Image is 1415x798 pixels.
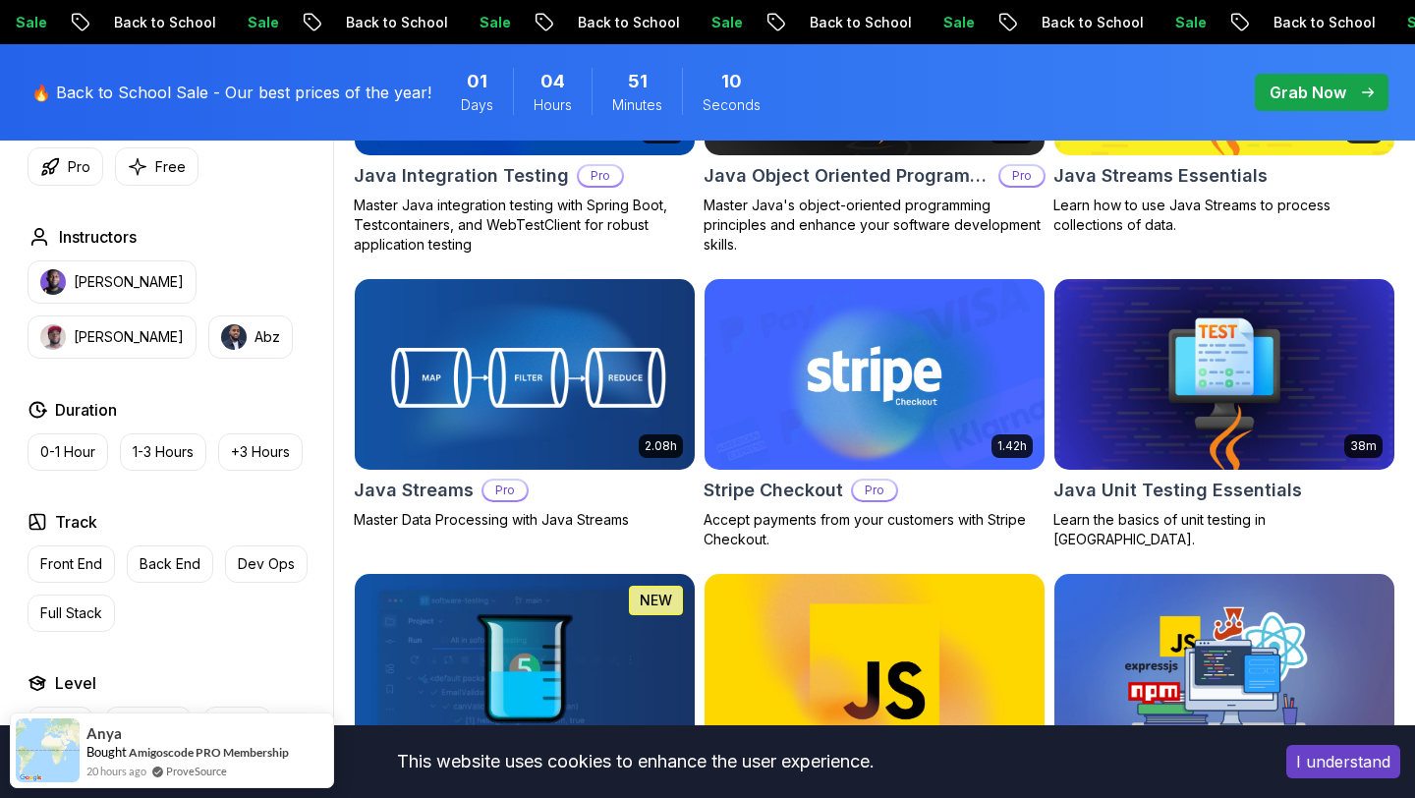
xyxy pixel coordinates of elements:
[1350,438,1377,454] p: 38m
[40,442,95,462] p: 0-1 Hour
[28,545,115,583] button: Front End
[31,81,431,104] p: 🔥 Back to School Sale - Our best prices of the year!
[55,398,117,422] h2: Duration
[155,157,186,177] p: Free
[500,13,563,32] p: Sale
[467,68,487,95] span: 1 Days
[721,68,742,95] span: 10 Seconds
[28,315,197,359] button: instructor img[PERSON_NAME]
[40,269,66,295] img: instructor img
[346,274,703,474] img: Java Streams card
[1053,278,1395,549] a: Java Unit Testing Essentials card38mJava Unit Testing EssentialsLearn the basics of unit testing ...
[703,95,761,115] span: Seconds
[221,324,247,350] img: instructor img
[1000,166,1044,186] p: Pro
[208,315,293,359] button: instructor imgAbz
[598,13,732,32] p: Back to School
[628,68,648,95] span: 51 Minutes
[1062,13,1196,32] p: Back to School
[28,260,197,304] button: instructor img[PERSON_NAME]
[354,162,569,190] h2: Java Integration Testing
[354,510,696,530] p: Master Data Processing with Java Streams
[268,13,331,32] p: Sale
[612,95,662,115] span: Minutes
[830,13,964,32] p: Back to School
[40,324,66,350] img: instructor img
[28,707,93,744] button: Junior
[1053,162,1268,190] h2: Java Streams Essentials
[1286,745,1400,778] button: Accept cookies
[40,554,102,574] p: Front End
[534,95,572,115] span: Hours
[705,279,1045,470] img: Stripe Checkout card
[1270,81,1346,104] p: Grab Now
[140,554,200,574] p: Back End
[28,433,108,471] button: 0-1 Hour
[704,196,1046,255] p: Master Java's object-oriented programming principles and enhance your software development skills.
[166,763,227,779] a: ProveSource
[74,327,184,347] p: [PERSON_NAME]
[483,481,527,500] p: Pro
[40,603,102,623] p: Full Stack
[704,477,843,504] h2: Stripe Checkout
[1053,510,1395,549] p: Learn the basics of unit testing in [GEOGRAPHIC_DATA].
[203,707,271,744] button: Senior
[86,763,146,779] span: 20 hours ago
[16,718,80,782] img: provesource social proof notification image
[645,438,677,454] p: 2.08h
[55,671,96,695] h2: Level
[1196,13,1259,32] p: Sale
[255,327,280,347] p: Abz
[129,745,289,760] a: Amigoscode PRO Membership
[1054,279,1394,470] img: Java Unit Testing Essentials card
[1053,196,1395,235] p: Learn how to use Java Streams to process collections of data.
[55,510,97,534] h2: Track
[705,574,1045,765] img: Javascript for Beginners card
[218,433,303,471] button: +3 Hours
[853,481,896,500] p: Pro
[354,196,696,255] p: Master Java integration testing with Spring Boot, Testcontainers, and WebTestClient for robust ap...
[28,595,115,632] button: Full Stack
[1054,574,1394,765] img: Javascript Mastery card
[732,13,795,32] p: Sale
[68,157,90,177] p: Pro
[231,442,290,462] p: +3 Hours
[1053,477,1302,504] h2: Java Unit Testing Essentials
[28,147,103,186] button: Pro
[59,225,137,249] h2: Instructors
[127,545,213,583] button: Back End
[36,13,99,32] p: Sale
[367,13,500,32] p: Back to School
[964,13,1027,32] p: Sale
[133,442,194,462] p: 1-3 Hours
[86,725,122,742] span: Anya
[225,545,308,583] button: Dev Ops
[135,13,268,32] p: Back to School
[115,147,198,186] button: Free
[354,278,696,530] a: Java Streams card2.08hJava StreamsProMaster Data Processing with Java Streams
[704,162,990,190] h2: Java Object Oriented Programming
[579,166,622,186] p: Pro
[74,272,184,292] p: [PERSON_NAME]
[238,554,295,574] p: Dev Ops
[640,591,672,610] p: NEW
[461,95,493,115] span: Days
[540,68,565,95] span: 4 Hours
[15,740,1257,783] div: This website uses cookies to enhance the user experience.
[355,574,695,765] img: Java Unit Testing and TDD card
[997,438,1027,454] p: 1.42h
[704,278,1046,549] a: Stripe Checkout card1.42hStripe CheckoutProAccept payments from your customers with Stripe Checkout.
[86,744,127,760] span: Bought
[105,707,192,744] button: Mid-level
[120,433,206,471] button: 1-3 Hours
[704,510,1046,549] p: Accept payments from your customers with Stripe Checkout.
[354,477,474,504] h2: Java Streams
